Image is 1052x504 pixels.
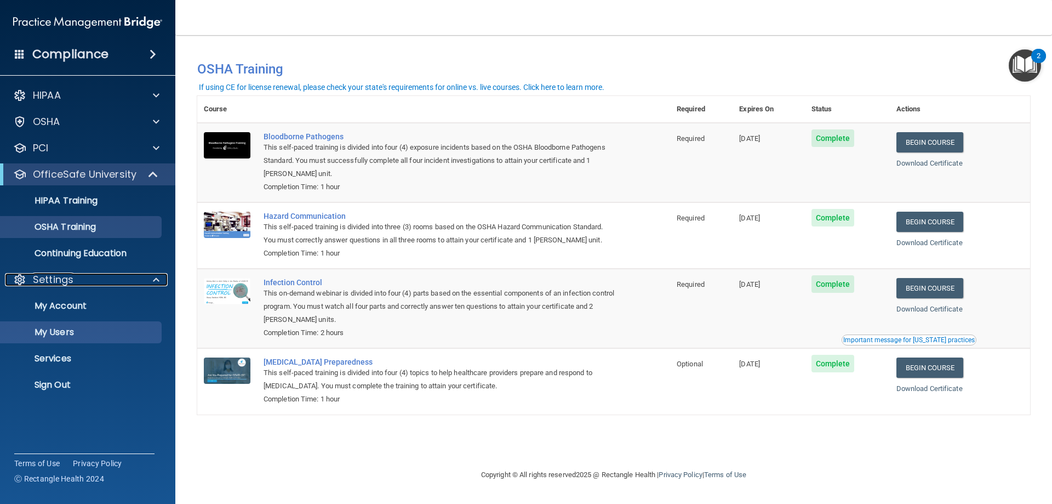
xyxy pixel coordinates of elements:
[264,212,615,220] a: Hazard Communication
[659,471,702,479] a: Privacy Policy
[264,247,615,260] div: Completion Time: 1 hour
[33,273,73,286] p: Settings
[7,301,157,312] p: My Account
[733,96,804,123] th: Expires On
[13,168,159,181] a: OfficeSafe University
[264,220,615,247] div: This self-paced training is divided into three (3) rooms based on the OSHA Hazard Communication S...
[264,180,615,194] div: Completion Time: 1 hour
[811,129,855,147] span: Complete
[7,380,157,390] p: Sign Out
[1037,56,1040,70] div: 2
[677,214,705,222] span: Required
[199,83,604,91] div: If using CE for license renewal, please check your state's requirements for online vs. live cours...
[7,327,157,338] p: My Users
[677,280,705,288] span: Required
[14,458,60,469] a: Terms of Use
[264,358,615,366] a: [MEDICAL_DATA] Preparedness
[33,168,136,181] p: OfficeSafe University
[896,358,963,378] a: Begin Course
[13,115,159,128] a: OSHA
[843,337,975,343] div: Important message for [US_STATE] practices
[7,353,157,364] p: Services
[739,134,760,143] span: [DATE]
[704,471,746,479] a: Terms of Use
[811,355,855,372] span: Complete
[896,159,963,167] a: Download Certificate
[896,212,963,232] a: Begin Course
[811,209,855,226] span: Complete
[677,360,703,368] span: Optional
[896,305,963,313] a: Download Certificate
[264,141,615,180] div: This self-paced training is divided into four (4) exposure incidents based on the OSHA Bloodborne...
[264,326,615,339] div: Completion Time: 2 hours
[264,278,615,287] a: Infection Control
[862,426,1039,470] iframe: Drift Widget Chat Controller
[896,239,963,247] a: Download Certificate
[805,96,890,123] th: Status
[33,89,61,102] p: HIPAA
[7,195,98,206] p: HIPAA Training
[14,473,104,484] span: Ⓒ Rectangle Health 2024
[264,393,615,406] div: Completion Time: 1 hour
[1009,49,1041,82] button: Open Resource Center, 2 new notifications
[197,96,257,123] th: Course
[197,82,606,93] button: If using CE for license renewal, please check your state's requirements for online vs. live cours...
[7,248,157,259] p: Continuing Education
[264,132,615,141] a: Bloodborne Pathogens
[739,280,760,288] span: [DATE]
[677,134,705,143] span: Required
[33,115,60,128] p: OSHA
[670,96,733,123] th: Required
[32,47,108,62] h4: Compliance
[13,12,162,33] img: PMB logo
[811,275,855,293] span: Complete
[264,287,615,326] div: This on-demand webinar is divided into four (4) parts based on the essential components of an inf...
[896,384,963,393] a: Download Certificate
[890,96,1030,123] th: Actions
[13,273,159,286] a: Settings
[13,141,159,155] a: PCI
[739,360,760,368] span: [DATE]
[73,458,122,469] a: Privacy Policy
[33,141,48,155] p: PCI
[896,278,963,298] a: Begin Course
[7,222,96,233] p: OSHA Training
[13,89,159,102] a: HIPAA
[197,61,1030,77] h4: OSHA Training
[896,132,963,152] a: Begin Course
[414,457,814,492] div: Copyright © All rights reserved 2025 @ Rectangle Health | |
[264,366,615,393] div: This self-paced training is divided into four (4) topics to help healthcare providers prepare and...
[842,335,976,346] button: Read this if you are a dental practitioner in the state of CA
[739,214,760,222] span: [DATE]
